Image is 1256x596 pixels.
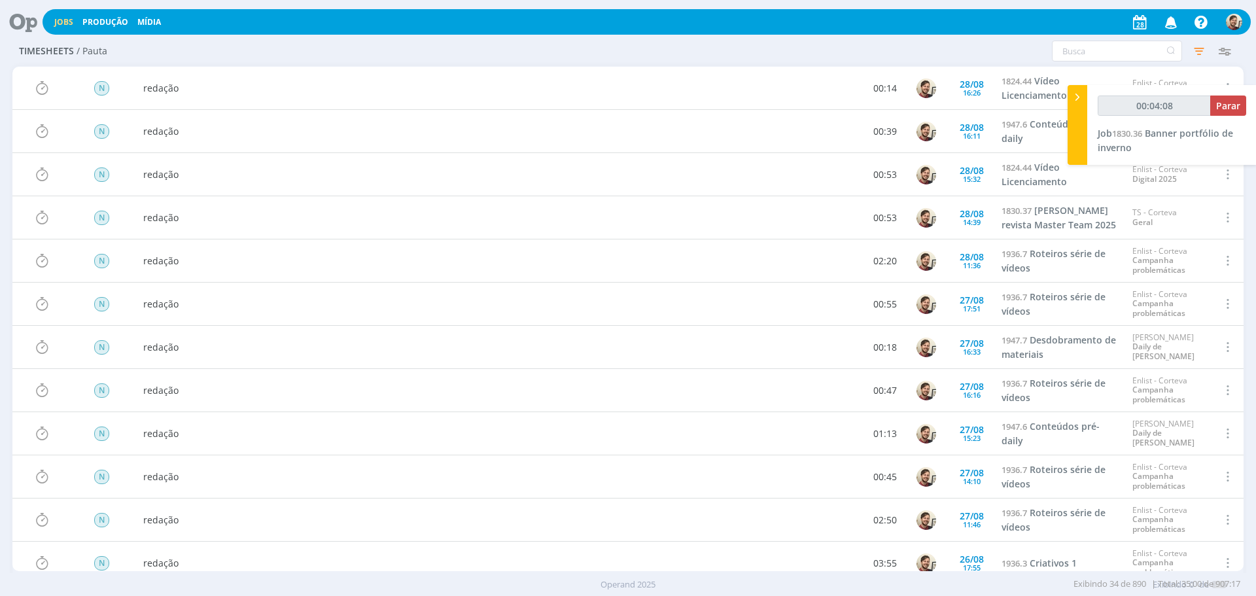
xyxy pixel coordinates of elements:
a: Mídia [137,16,161,27]
span: N [94,211,109,225]
span: Parar [1216,99,1240,112]
span: Roteiros série de vídeos [1002,507,1106,534]
div: 27/08 [960,382,984,391]
a: 1824.44Vídeo Licenciamento [1002,75,1119,103]
a: redação [143,124,179,138]
a: 00:53 [873,167,897,181]
span: 1824.44 [1002,76,1032,88]
div: 16:16 [963,391,981,398]
span: 1947.6 [1002,421,1027,433]
a: redação [143,383,179,397]
a: 02:50 [873,513,897,527]
span: Criativos 1 [1030,557,1077,569]
div: 26/08 [960,555,984,564]
span: 1824.44 [1002,162,1032,174]
span: Roteiros série de vídeos [1002,464,1106,491]
button: Parar [1210,96,1246,116]
div: 27/08 [960,339,984,348]
span: / Pauta [77,46,107,57]
div: 28/08 [960,209,984,219]
span: N [94,81,109,96]
a: 1830.37[PERSON_NAME] revista Master Team 2025 [1002,204,1119,232]
a: redação [143,211,179,224]
img: G [916,79,936,98]
a: redação [143,427,179,440]
span: Banner portfólio de inverno [1098,127,1233,154]
div: Enlist - Corteva [1132,165,1187,184]
img: G [916,251,936,271]
span: N [94,297,109,311]
span: N [94,427,109,441]
span: Vídeo Licenciamento [1002,75,1067,102]
span: | Total: 35:00 de 907:17 [1073,578,1240,591]
img: G [916,467,936,487]
a: Jobs [54,16,73,27]
span: Roteiros série de vídeos [1002,291,1106,318]
img: G [916,338,936,357]
a: 1936.7Roteiros série de vídeos [1002,290,1119,319]
a: 1824.44Vídeo Licenciamento [1002,161,1119,189]
a: redação [143,513,179,527]
div: [PERSON_NAME] [1132,333,1204,361]
img: G [916,122,936,141]
a: 00:45 [873,470,897,483]
a: 1936.7Roteiros série de vídeos [1002,377,1119,405]
a: redação [143,340,179,354]
span: 1947.7 [1002,335,1027,347]
div: Enlist - Corteva [1132,506,1204,534]
a: 1947.6Conteúdos pré-daily [1002,118,1119,146]
a: Job1830.36Banner portfólio de inverno [1098,127,1233,154]
a: redação [143,556,179,570]
div: 14:10 [963,478,981,485]
a: 1936.7Roteiros série de vídeos [1002,463,1119,491]
span: Roteiros série de vídeos [1002,248,1106,275]
div: 27/08 [960,425,984,434]
a: redação [143,81,179,95]
div: Enlist - Corteva [1132,549,1204,577]
span: 1936.7 [1002,292,1027,304]
div: 11:46 [963,521,981,528]
span: Conteúdos pré-daily [1002,421,1100,447]
div: 16:26 [963,89,981,96]
span: N [94,340,109,355]
a: redação [143,297,179,311]
div: Enlist - Corteva [1132,290,1204,318]
img: G [916,553,936,573]
img: G [916,208,936,228]
a: 00:18 [873,340,897,354]
span: [PERSON_NAME] revista Master Team 2025 [1002,205,1116,232]
span: N [94,124,109,139]
span: N [94,513,109,527]
a: 00:55 [873,297,897,311]
div: TS - Corteva [1132,208,1177,227]
img: G [1226,14,1242,30]
div: 28/08 [960,253,984,262]
span: N [94,167,109,182]
a: redação [143,470,179,483]
span: Conteúdos pré-daily [1002,118,1100,145]
span: 1936.3 [1002,557,1027,569]
span: Vídeo Licenciamento [1002,162,1067,188]
span: N [94,383,109,398]
span: Timesheets [19,46,74,57]
button: G [1225,10,1243,33]
div: Enlist - Corteva [1132,376,1204,404]
span: 1830.37 [1002,205,1032,217]
span: 1936.7 [1002,249,1027,260]
a: Campanha problemáticas [1132,255,1185,275]
a: redação [143,167,179,181]
a: 02:20 [873,254,897,268]
span: N [94,470,109,484]
a: 1936.7Roteiros série de vídeos [1002,247,1119,275]
div: Enlist - Corteva [1132,463,1204,491]
div: 15:32 [963,175,981,183]
button: Jobs [50,17,77,27]
a: Daily de [PERSON_NAME] [1132,428,1195,448]
div: 14:39 [963,219,981,226]
div: [PERSON_NAME] [1132,419,1204,447]
a: Campanha problemáticas [1132,557,1185,578]
span: Desdobramento de materiais [1002,334,1116,361]
a: 1936.3Criativos 1 [1002,556,1077,570]
img: G [916,424,936,444]
a: Campanha problemáticas [1132,298,1185,319]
